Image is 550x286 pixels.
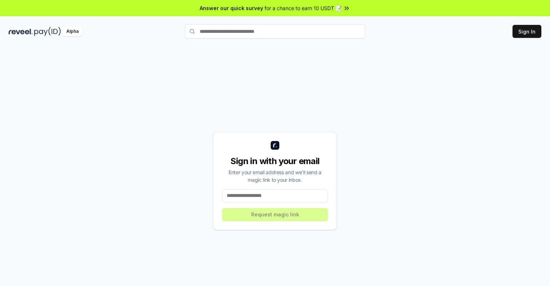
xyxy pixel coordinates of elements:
[222,168,328,184] div: Enter your email address and we’ll send a magic link to your inbox.
[271,141,279,150] img: logo_small
[9,27,33,36] img: reveel_dark
[222,155,328,167] div: Sign in with your email
[513,25,541,38] button: Sign In
[265,4,342,12] span: for a chance to earn 10 USDT 📝
[34,27,61,36] img: pay_id
[200,4,263,12] span: Answer our quick survey
[62,27,83,36] div: Alpha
